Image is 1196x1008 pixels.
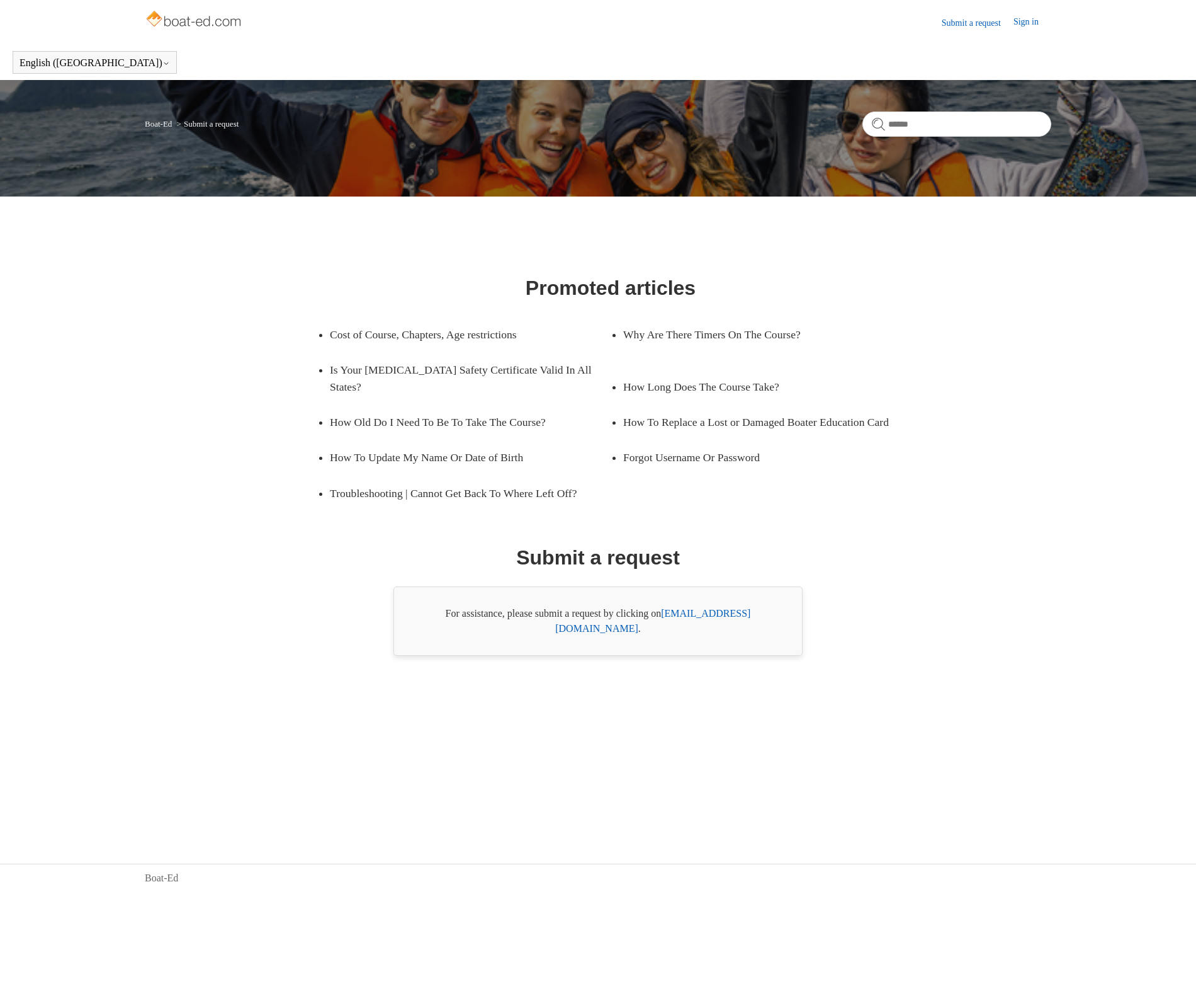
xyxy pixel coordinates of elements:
[330,352,611,404] a: Is Your [MEDICAL_DATA] Safety Certificate Valid In All States?
[623,404,904,440] a: How To Replace a Lost or Damaged Boater Education Card
[516,542,680,573] h1: Submit a request
[330,440,592,475] a: How To Update My Name Or Date of Birth
[555,608,750,634] a: [EMAIL_ADDRESS][DOMAIN_NAME]
[942,16,1013,30] a: Submit a request
[862,112,1051,137] input: Search
[623,369,885,404] a: How Long Does The Course Take?
[145,871,178,886] a: Boat-Ed
[623,440,885,475] a: Forgot Username Or Password
[393,587,803,656] div: For assistance, please submit a request by clicking on .
[623,317,885,352] a: Why Are There Timers On The Course?
[145,119,174,129] li: Boat-Ed
[330,404,592,440] a: How Old Do I Need To Be To Take The Course?
[330,476,611,511] a: Troubleshooting | Cannot Get Back To Where Left Off?
[145,8,245,33] img: Boat-Ed Help Center home page
[1013,15,1051,30] a: Sign in
[526,273,696,303] h1: Promoted articles
[330,317,592,352] a: Cost of Course, Chapters, Age restrictions
[145,119,172,129] a: Boat-Ed
[174,119,239,129] li: Submit a request
[20,57,170,69] button: English ([GEOGRAPHIC_DATA])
